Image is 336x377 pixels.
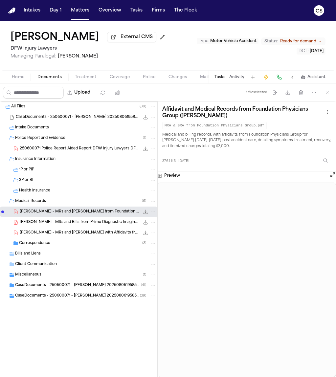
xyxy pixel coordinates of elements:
[15,136,65,141] span: Police Report and Evidence
[200,75,209,80] span: Mail
[15,199,46,204] span: Medical Records
[19,188,50,194] span: Health Insurance
[301,75,325,80] button: Assistant
[142,145,149,152] button: Download 250600071 Police Report Aided Report DFW Injury Lawyers DFW Injury Lawyers 06-16-2025
[20,209,140,215] span: [PERSON_NAME] - MRs and [PERSON_NAME] from Foundation Physicians Group - [DATE] to [DATE]
[110,75,130,80] span: Coverage
[142,241,146,245] span: ( 3 )
[64,87,94,99] button: Upload
[142,209,149,215] button: Download H. Ali - MRs and Bills from Foundation Physicians Group - 6.12.25 to 7.24.25
[143,75,155,80] span: Police
[15,272,41,278] span: Miscellaneous
[8,8,16,14] img: Finch Logo
[15,157,56,162] span: Insurance Information
[143,136,146,140] span: ( 1 )
[15,293,140,299] span: CaseDocuments - 250600071 - [PERSON_NAME] 20250806195859 (unzipped)
[140,294,146,298] span: ( 39 )
[121,34,153,40] span: External CMS
[15,262,57,267] span: Client Communication
[8,8,16,14] a: Home
[128,5,145,16] button: Tasks
[11,45,168,53] h2: DFW Injury Lawyers
[140,105,146,108] span: ( 89 )
[11,32,99,43] h1: [PERSON_NAME]
[162,132,331,150] p: Medical and billing records, with affidavits, from Foundation Physicians Group for [PERSON_NAME] ...
[297,48,325,55] button: Edit DOL: 2025-06-08
[15,125,49,131] span: Intake Documents
[143,273,146,277] span: ( 1 )
[96,5,124,16] button: Overview
[261,37,325,45] button: Change status from Ready for demand
[20,230,140,236] span: [PERSON_NAME] - MRs and [PERSON_NAME] with Affidavits from ATI Physical Therapy - [DATE] to [DATE]
[299,49,309,53] span: DOL :
[162,159,176,164] span: 376.1 KB
[11,54,56,59] span: Managing Paralegal:
[16,115,140,120] span: CaseDocuments - 250600071 - [PERSON_NAME] 20250806195859.zip
[142,199,146,203] span: ( 6 )
[107,32,156,42] button: External CMS
[168,75,187,80] span: Changes
[15,251,41,257] span: Bills and Liens
[20,146,140,152] span: 250600071 Police Report Aided Report DFW Injury Lawyers DFW Injury Lawyers [DATE]
[320,155,331,166] button: Inspect
[329,171,336,180] button: Open preview
[310,49,324,53] span: [DATE]
[275,73,284,82] button: Make a Call
[149,5,168,16] button: Firms
[197,38,258,44] button: Edit Type: Motor Vehicle Accident
[246,90,267,95] div: 1 file selected
[210,39,257,43] span: Motor Vehicle Accident
[68,5,92,16] button: Matters
[141,283,146,287] span: ( 41 )
[214,75,225,80] button: Tasks
[316,9,323,13] text: CS
[142,114,149,121] button: Download CaseDocuments - 250600071 - Ali v. Doe 20250806195859.zip
[19,178,33,183] span: 3P or BI
[171,5,200,16] button: The Flock
[261,73,271,82] button: Create Immediate Task
[307,75,325,80] span: Assistant
[142,230,149,236] button: Download H. Ali - MRs and Bills with Affidavits from ATI Physical Therapy - 6.13.25 to 7.17.25
[19,241,50,246] span: Correspondence
[164,173,180,178] h3: Preview
[15,283,141,288] span: CaseDocuments - 250600071 - [PERSON_NAME] 20250806195859 (unzipped)
[264,39,278,44] span: Status:
[158,183,336,377] iframe: H. Ali - MRs and Bills from Foundation Physicians Group - 6.12.25 to 7.24.25
[47,5,64,16] button: Day 1
[12,75,24,80] span: Home
[248,73,258,82] button: Add Task
[229,75,244,80] button: Activity
[329,171,336,178] button: Open preview
[37,75,62,80] span: Documents
[280,39,316,44] span: Ready for demand
[11,104,25,110] span: All Files
[199,39,209,43] span: Type :
[178,159,189,164] span: [DATE]
[21,5,43,16] button: Intakes
[162,106,324,119] h3: Affidavit and Medical Records from Foundation Physicians Group ([PERSON_NAME])
[142,219,149,226] button: Download H. Ali - MRs and Bills from Prime Diagnostic Imaging - 6.18.25
[20,220,140,225] span: [PERSON_NAME] - MRs and Bills from Prime Diagnostic Imaging - [DATE]
[19,167,34,173] span: 1P or PIP
[3,87,64,99] input: Search files
[162,122,267,129] code: MRA & BRA from Foundation Physicians Group.pdf
[58,54,98,59] span: [PERSON_NAME]
[75,75,97,80] span: Treatment
[11,32,99,43] button: Edit matter name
